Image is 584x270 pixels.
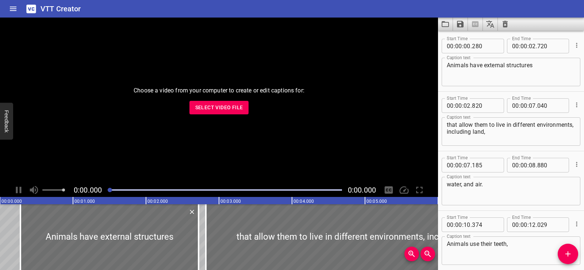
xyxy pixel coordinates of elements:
input: 07 [464,158,470,172]
input: 00 [447,98,454,113]
input: 00 [455,98,462,113]
span: : [527,217,529,232]
input: 07 [529,98,536,113]
input: 880 [537,158,564,172]
span: Video Duration [348,186,376,194]
button: Cue Options [572,100,581,110]
input: 00 [512,39,519,53]
input: 00 [520,217,527,232]
input: 00 [512,98,519,113]
input: 029 [537,217,564,232]
span: : [519,217,520,232]
button: Delete [187,207,197,217]
input: 00 [447,158,454,172]
span: Current Time [74,186,102,194]
button: Load captions from file [438,18,453,31]
text: 00:02.000 [147,199,168,204]
text: 00:01.000 [74,199,95,204]
span: . [536,217,537,232]
input: 00 [447,39,454,53]
div: Cue Options [572,155,580,174]
textarea: water, and air. [447,181,575,202]
span: Select a video in the pane to the left, then you can automatically extract captions. [468,18,483,31]
text: 00:05.000 [366,199,387,204]
span: : [527,39,529,53]
span: : [454,39,455,53]
input: 040 [537,98,564,113]
p: Choose a video from your computer to create or edit captions for: [134,86,304,95]
input: 374 [472,217,499,232]
svg: Load captions from file [441,20,450,28]
div: Cue Options [572,95,580,114]
text: 00:03.000 [220,199,241,204]
span: : [519,158,520,172]
button: Save captions to file [453,18,468,31]
span: : [527,158,529,172]
div: Play progress [108,189,342,191]
text: 00:04.000 [293,199,314,204]
input: 12 [529,217,536,232]
input: 02 [529,39,536,53]
input: 08 [529,158,536,172]
span: : [454,217,455,232]
div: Cue Options [572,36,580,55]
button: Zoom In [404,247,419,261]
h6: VTT Creator [41,3,81,15]
input: 00 [520,98,527,113]
span: . [470,158,472,172]
span: . [470,98,472,113]
span: : [454,98,455,113]
span: : [519,98,520,113]
input: 00 [520,158,527,172]
input: 00 [455,39,462,53]
input: 00 [512,217,519,232]
button: Zoom Out [420,247,435,261]
div: Toggle Full Screen [412,183,426,197]
svg: Translate captions [486,20,495,28]
span: . [536,158,537,172]
div: Playback Speed [397,183,411,197]
input: 820 [472,98,499,113]
span: Select Video File [195,103,243,112]
input: 10 [464,217,470,232]
input: 280 [472,39,499,53]
button: Select Video File [189,101,249,114]
button: Translate captions [483,18,498,31]
span: : [527,98,529,113]
input: 720 [537,39,564,53]
svg: Save captions to file [456,20,465,28]
text: 00:00.000 [1,199,22,204]
span: . [536,39,537,53]
span: . [470,217,472,232]
textarea: Animals have external structures [447,62,575,83]
input: 00 [447,217,454,232]
span: : [454,158,455,172]
input: 185 [472,158,499,172]
textarea: that allow them to live in different environments, including land, [447,121,575,142]
button: Cue Options [572,41,581,50]
span: . [470,39,472,53]
input: 00 [464,39,470,53]
span: . [536,98,537,113]
span: : [519,39,520,53]
input: 02 [464,98,470,113]
input: 00 [455,217,462,232]
input: 00 [455,158,462,172]
div: Hide/Show Captions [382,183,396,197]
button: Add Cue [558,244,578,264]
button: Cue Options [572,219,581,229]
span: : [462,217,464,232]
input: 00 [520,39,527,53]
textarea: Animals use their teeth, [447,240,575,261]
button: Cue Options [572,160,581,169]
span: : [462,39,464,53]
div: Cue Options [572,214,580,233]
button: Clear captions [498,18,512,31]
input: 00 [512,158,519,172]
div: Delete Cue [187,207,196,217]
svg: Clear captions [501,20,510,28]
span: : [462,98,464,113]
span: : [462,158,464,172]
